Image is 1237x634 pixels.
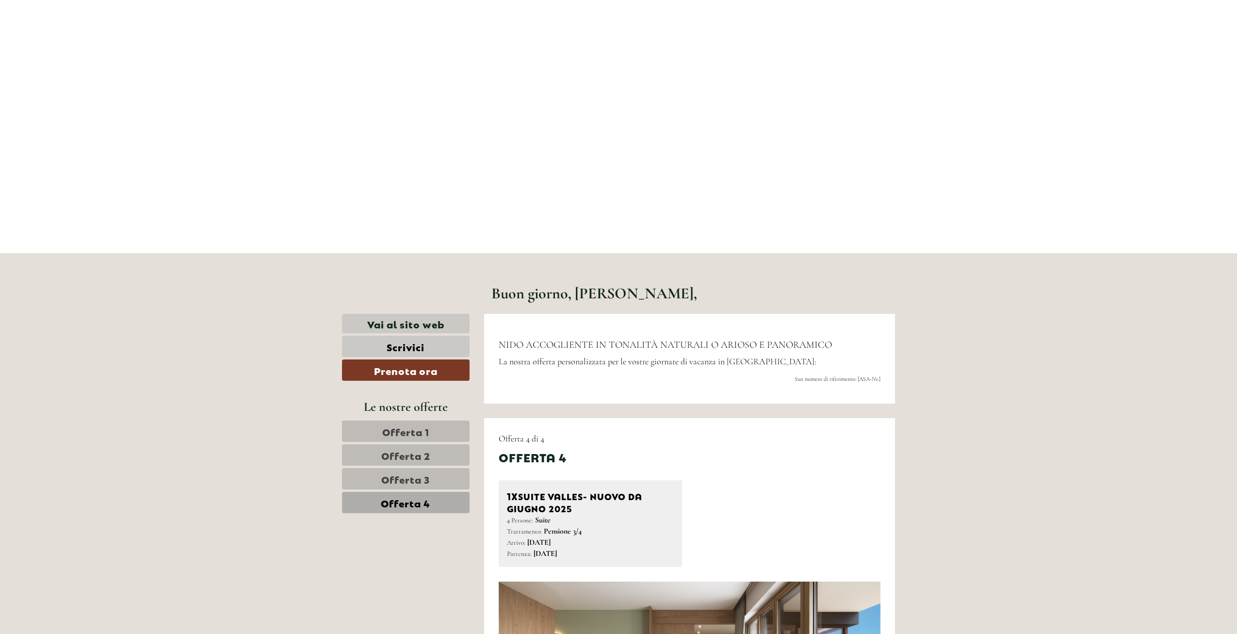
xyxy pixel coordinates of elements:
[342,336,470,357] a: Scrivici
[507,527,542,536] small: Trattamento:
[15,47,130,54] small: 15:20
[507,538,525,547] small: Arrivo:
[507,516,533,524] small: 4 Persone:
[499,433,544,444] span: Offerta 4 di 4
[342,314,470,334] a: Vai al sito web
[544,526,582,536] b: Pensione 3/4
[15,28,130,36] div: [GEOGRAPHIC_DATA]
[499,356,816,367] span: La nostra offerta personalizzata per le vostre giornate di vacanza in [GEOGRAPHIC_DATA]:
[527,537,551,547] b: [DATE]
[534,549,557,558] b: [DATE]
[381,448,430,462] span: Offerta 2
[499,339,832,351] span: NIDO ACCOGLIENTE IN TONALITÀ NATURALI O ARIOSO E PANORAMICO
[507,488,518,502] b: 1x
[342,398,470,416] div: Le nostre offerte
[382,424,429,438] span: Offerta 1
[7,26,134,56] div: Buon giorno, come possiamo aiutarla?
[342,359,470,381] a: Prenota ora
[169,7,213,24] div: venerdì
[507,550,532,558] small: Partenza:
[491,285,697,302] h1: Buon giorno, [PERSON_NAME],
[507,488,674,515] div: SUITE VALLES- nuovo da giugno 2025
[795,375,880,382] span: Suo numero di riferimento: [ASA-Nr.]
[381,472,430,486] span: Offerta 3
[535,515,551,525] b: Suite
[381,496,430,509] span: Offerta 4
[499,449,567,465] div: Offerta 4
[325,251,382,273] button: Invia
